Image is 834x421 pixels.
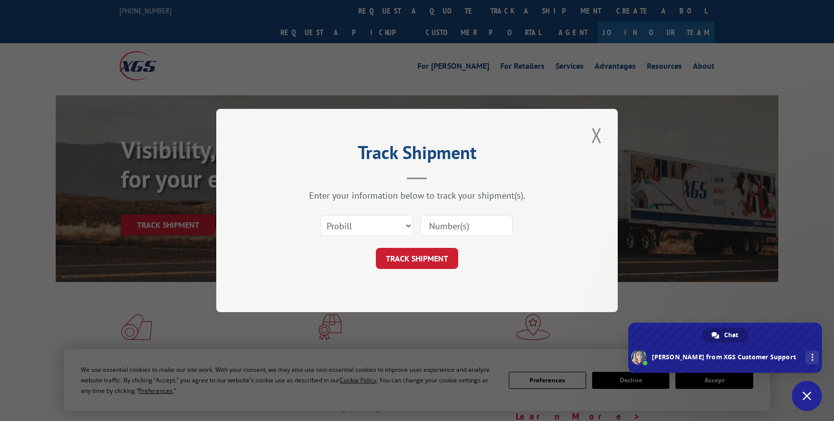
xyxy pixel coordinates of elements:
a: Chat [703,328,748,343]
div: Enter your information below to track your shipment(s). [266,190,568,201]
input: Number(s) [421,215,513,236]
button: TRACK SHIPMENT [376,248,458,269]
h2: Track Shipment [266,146,568,165]
button: Close modal [588,121,605,149]
a: Close chat [792,381,822,411]
span: Chat [724,328,738,343]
